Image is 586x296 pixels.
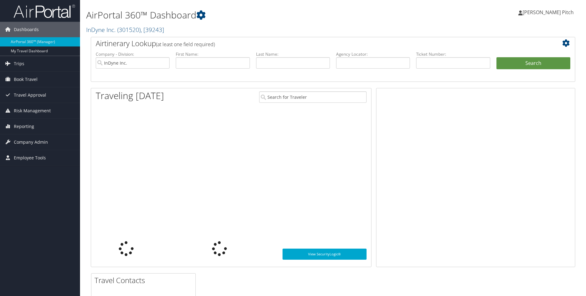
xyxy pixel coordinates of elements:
[117,26,141,34] span: ( 301520 )
[96,51,170,57] label: Company - Division:
[176,51,250,57] label: First Name:
[94,275,195,286] h2: Travel Contacts
[14,4,75,18] img: airportal-logo.png
[96,89,164,102] h1: Traveling [DATE]
[14,72,38,87] span: Book Travel
[14,150,46,166] span: Employee Tools
[14,119,34,134] span: Reporting
[256,51,330,57] label: Last Name:
[259,91,367,103] input: Search for Traveler
[14,56,24,71] span: Trips
[14,103,51,118] span: Risk Management
[86,9,415,22] h1: AirPortal 360™ Dashboard
[14,22,39,37] span: Dashboards
[156,41,215,48] span: (at least one field required)
[336,51,410,57] label: Agency Locator:
[14,134,48,150] span: Company Admin
[523,9,574,16] span: [PERSON_NAME] Pitch
[141,26,164,34] span: , [ 39243 ]
[283,249,367,260] a: View SecurityLogic®
[96,38,530,49] h2: Airtinerary Lookup
[518,3,580,22] a: [PERSON_NAME] Pitch
[496,57,570,70] button: Search
[86,26,164,34] a: InDyne Inc.
[416,51,490,57] label: Ticket Number:
[14,87,46,103] span: Travel Approval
